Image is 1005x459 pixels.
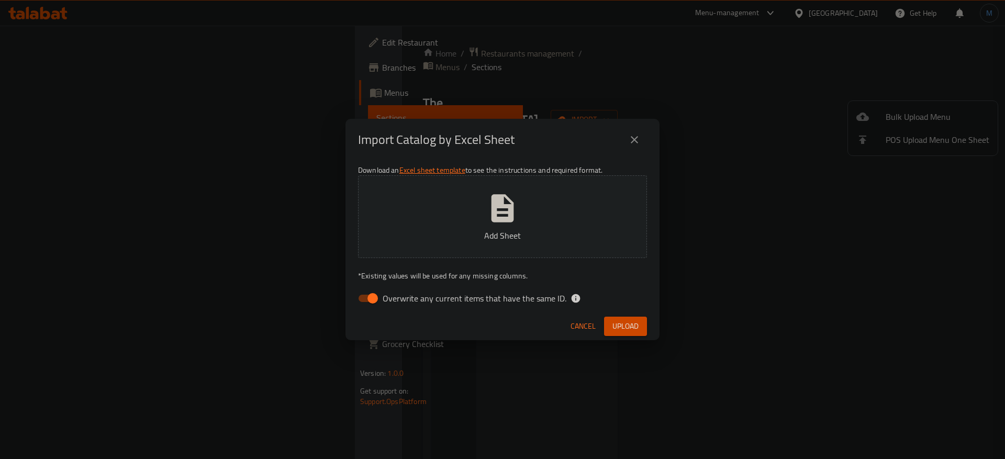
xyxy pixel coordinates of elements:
h2: Import Catalog by Excel Sheet [358,131,515,148]
button: close [622,127,647,152]
svg: If the overwrite option isn't selected, then the items that match an existing ID will be ignored ... [571,293,581,304]
span: Overwrite any current items that have the same ID. [383,292,566,305]
span: Upload [612,320,639,333]
p: Existing values will be used for any missing columns. [358,271,647,281]
p: Add Sheet [374,229,631,242]
a: Excel sheet template [399,163,465,177]
button: Cancel [566,317,600,336]
button: Upload [604,317,647,336]
span: Cancel [571,320,596,333]
div: Download an to see the instructions and required format. [345,161,660,312]
button: Add Sheet [358,175,647,258]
